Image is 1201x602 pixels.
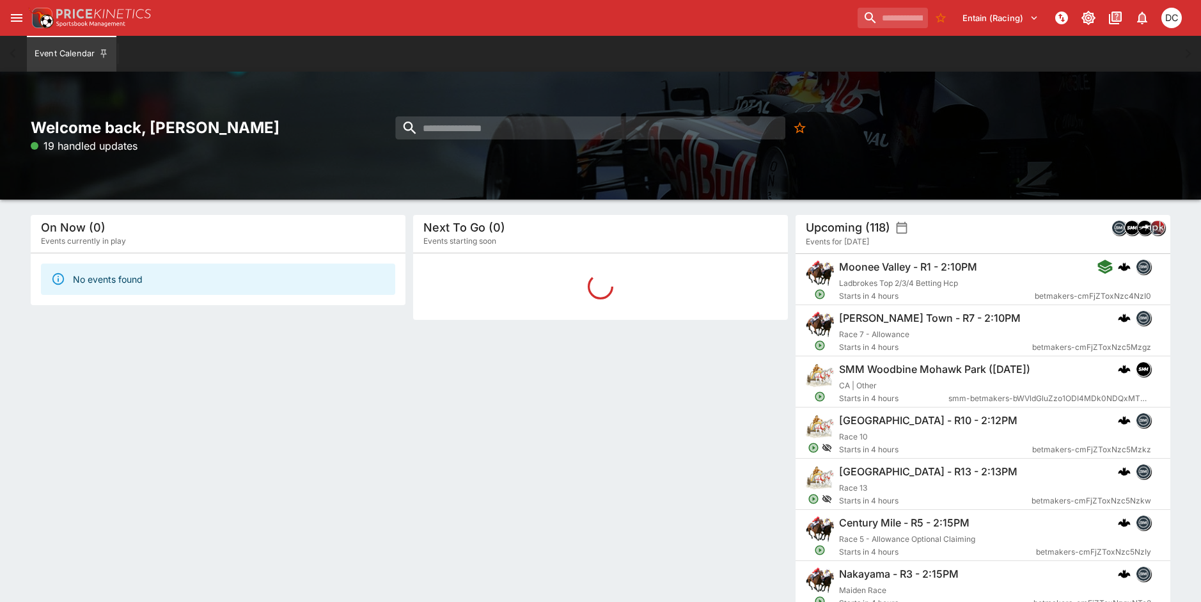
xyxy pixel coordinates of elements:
img: harness_racing.png [806,464,834,492]
img: logo-cerberus.svg [1117,567,1130,580]
div: betmakers [1135,413,1150,428]
h6: [GEOGRAPHIC_DATA] - R10 - 2:12PM [839,414,1017,427]
span: Race 10 [839,432,868,441]
span: Starts in 4 hours [839,392,948,405]
img: logo-cerberus.svg [1117,465,1130,478]
h5: On Now (0) [41,220,106,235]
img: horse_racing.png [806,310,834,338]
button: David Crockford [1158,4,1186,32]
img: logo-cerberus.svg [1117,363,1130,376]
button: Toggle light/dark mode [1077,6,1100,29]
img: samemeetingmulti.png [1125,221,1139,235]
p: 19 handled updates [31,138,137,154]
h6: Nakayama - R3 - 2:15PM [839,567,959,581]
img: betmakers.png [1136,567,1150,581]
img: horse_racing.png [806,515,834,543]
img: harness_racing.png [806,361,834,390]
img: nztr.png [1138,221,1152,235]
button: No Bookmarks [930,8,951,28]
div: betmakers [1135,464,1150,479]
svg: Open [808,493,819,505]
img: horse_racing.png [806,566,834,594]
svg: Open [814,340,826,351]
span: Maiden Race [839,585,886,595]
button: open drawer [5,6,28,29]
div: cerberus [1117,567,1130,580]
h6: [GEOGRAPHIC_DATA] - R13 - 2:13PM [839,465,1017,479]
div: cerberus [1117,312,1130,324]
span: Starts in 4 hours [839,495,1032,507]
div: cerberus [1117,363,1130,376]
img: horse_racing.png [806,259,834,287]
img: logo-cerberus.svg [1117,516,1130,529]
svg: Open [808,442,819,454]
h6: Century Mile - R5 - 2:15PM [839,516,969,530]
img: samemeetingmulti.png [1136,362,1150,376]
img: harness_racing.png [806,413,834,441]
span: Starts in 4 hours [839,546,1036,558]
span: CA | Other [839,381,877,390]
h5: Upcoming (118) [806,220,890,235]
h6: [PERSON_NAME] Town - R7 - 2:10PM [839,312,1021,325]
div: samemeetingmulti [1135,361,1150,377]
span: Events starting soon [423,235,496,248]
svg: Hidden [822,494,832,504]
button: Documentation [1104,6,1127,29]
div: betmakers [1135,566,1150,582]
h5: Next To Go (0) [423,220,505,235]
div: cerberus [1117,465,1130,478]
span: Ladbrokes Top 2/3/4 Betting Hcp [839,278,958,288]
div: samemeetingmulti [1124,220,1140,235]
svg: Hidden [822,443,832,453]
button: settings [895,221,908,234]
span: betmakers-cmFjZToxNzc5Mzgz [1032,341,1150,354]
img: pricekinetics.png [1150,221,1165,235]
h6: SMM Woodbine Mohawk Park ([DATE]) [839,363,1030,376]
div: No events found [73,267,143,291]
span: Race 13 [839,483,867,493]
div: cerberus [1117,414,1130,427]
svg: Open [814,289,826,300]
img: logo-cerberus.svg [1117,312,1130,324]
input: search [858,8,928,28]
span: Events currently in play [41,235,126,248]
img: betmakers.png [1112,221,1126,235]
img: betmakers.png [1136,260,1150,274]
span: Race 5 - Allowance Optional Claiming [839,534,975,544]
img: betmakers.png [1136,516,1150,530]
button: Select Tenant [955,8,1046,28]
span: Starts in 4 hours [839,341,1032,354]
div: cerberus [1117,260,1130,273]
button: Event Calendar [27,36,116,72]
img: betmakers.png [1136,413,1150,427]
div: betmakers [1135,310,1150,326]
img: betmakers.png [1136,464,1150,479]
div: betmakers [1135,515,1150,530]
span: betmakers-cmFjZToxNzc5Mzkz [1032,443,1150,456]
div: David Crockford [1161,8,1182,28]
button: NOT Connected to PK [1050,6,1073,29]
div: cerberus [1117,516,1130,529]
button: No Bookmarks [789,116,812,139]
div: pricekinetics [1150,220,1165,235]
h6: Moonee Valley - R1 - 2:10PM [839,260,977,274]
input: search [395,116,785,139]
img: PriceKinetics Logo [28,5,54,31]
svg: Open [814,391,826,402]
span: Starts in 4 hours [839,290,1035,303]
button: Notifications [1131,6,1154,29]
h2: Welcome back, [PERSON_NAME] [31,118,405,138]
span: Race 7 - Allowance [839,329,909,339]
span: smm-betmakers-bWVldGluZzo1ODI4MDk0NDQxMTEzNTU5MzE [948,392,1151,405]
img: betmakers.png [1136,311,1150,325]
img: Sportsbook Management [56,21,125,27]
img: PriceKinetics [56,9,151,19]
div: betmakers [1135,259,1150,274]
span: betmakers-cmFjZToxNzc4NzI0 [1034,290,1150,303]
img: logo-cerberus.svg [1117,260,1130,273]
span: betmakers-cmFjZToxNzc5Nzkw [1031,495,1150,507]
span: Starts in 4 hours [839,443,1032,456]
svg: Open [814,544,826,556]
span: Events for [DATE] [806,235,869,248]
div: nztr [1137,220,1152,235]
